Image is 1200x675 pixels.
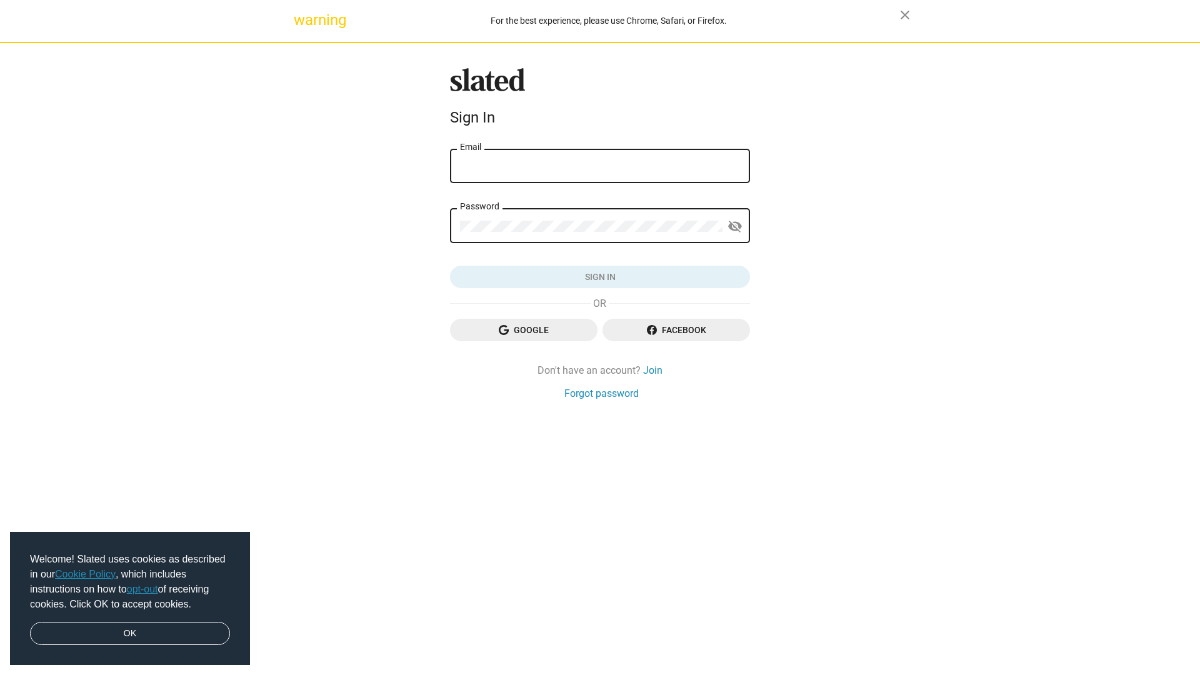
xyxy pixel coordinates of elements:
span: Facebook [612,319,740,341]
a: dismiss cookie message [30,622,230,646]
span: Google [460,319,587,341]
mat-icon: visibility_off [727,217,742,236]
span: Welcome! Slated uses cookies as described in our , which includes instructions on how to of recei... [30,552,230,612]
a: Join [643,364,662,377]
button: Facebook [602,319,750,341]
div: Sign In [450,109,750,126]
button: Show password [722,214,747,239]
div: For the best experience, please use Chrome, Safari, or Firefox. [317,12,900,29]
div: cookieconsent [10,532,250,666]
mat-icon: warning [294,12,309,27]
div: Don't have an account? [450,364,750,377]
button: Google [450,319,597,341]
a: Forgot password [564,387,639,400]
a: Cookie Policy [55,569,116,579]
a: opt-out [127,584,158,594]
sl-branding: Sign In [450,68,750,132]
mat-icon: close [897,7,912,22]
